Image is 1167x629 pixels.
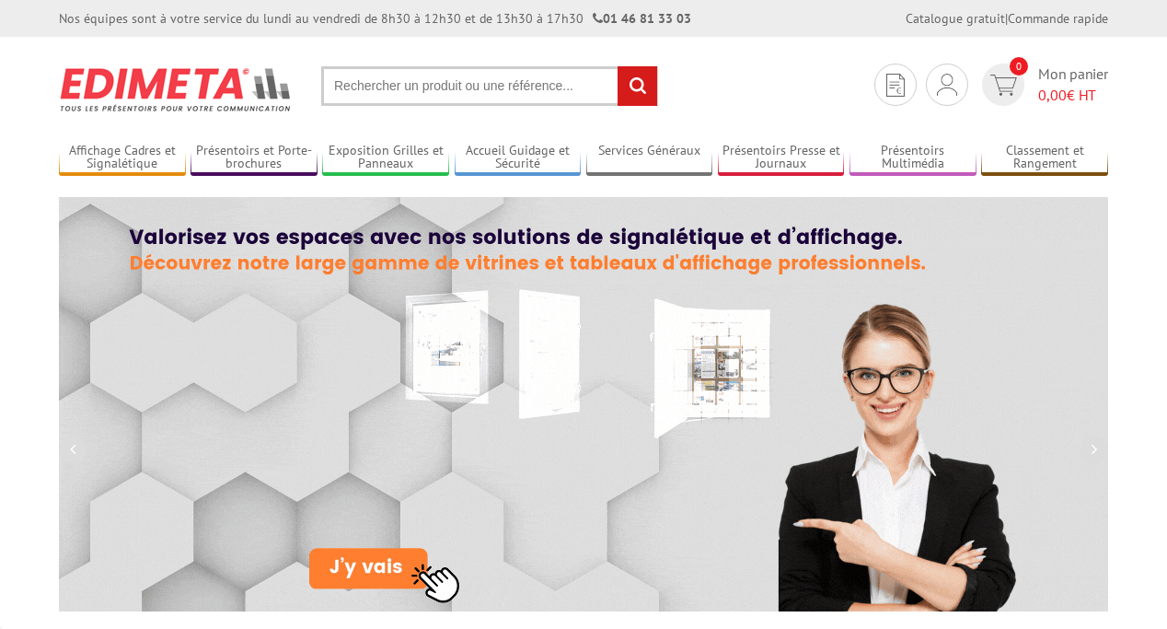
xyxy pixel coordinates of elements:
a: Affichage Cadres et Signalétique [59,143,186,173]
input: rechercher [618,66,657,106]
a: Accueil Guidage et Sécurité [455,143,582,173]
input: Rechercher un produit ou une référence... [321,66,658,106]
strong: 01 46 81 33 03 [593,10,691,27]
a: Présentoirs Presse et Journaux [718,143,845,173]
a: Catalogue gratuit [906,10,1005,27]
div: Nos équipes sont à votre service du lundi au vendredi de 8h30 à 12h30 et de 13h30 à 17h30 [59,9,691,28]
a: Présentoirs Multimédia [849,143,976,173]
img: Présentoir, panneau, stand - Edimeta - PLV, affichage, mobilier bureau, entreprise [59,55,294,123]
span: 0,00 [1038,86,1067,104]
span: € HT [1038,85,1108,106]
span: Mon panier [1038,64,1108,106]
img: devis rapide [937,74,957,96]
img: devis rapide [990,75,1017,96]
span: 0 [1010,57,1028,76]
a: Exposition Grilles et Panneaux [322,143,449,173]
a: Services Généraux [586,143,713,173]
a: devis rapide 0 Mon panier 0,00€ HT [977,64,1108,106]
img: devis rapide [886,74,905,97]
a: Commande rapide [1008,10,1108,27]
a: Classement et Rangement [981,143,1108,173]
a: Présentoirs et Porte-brochures [191,143,318,173]
div: | [906,9,1108,28]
